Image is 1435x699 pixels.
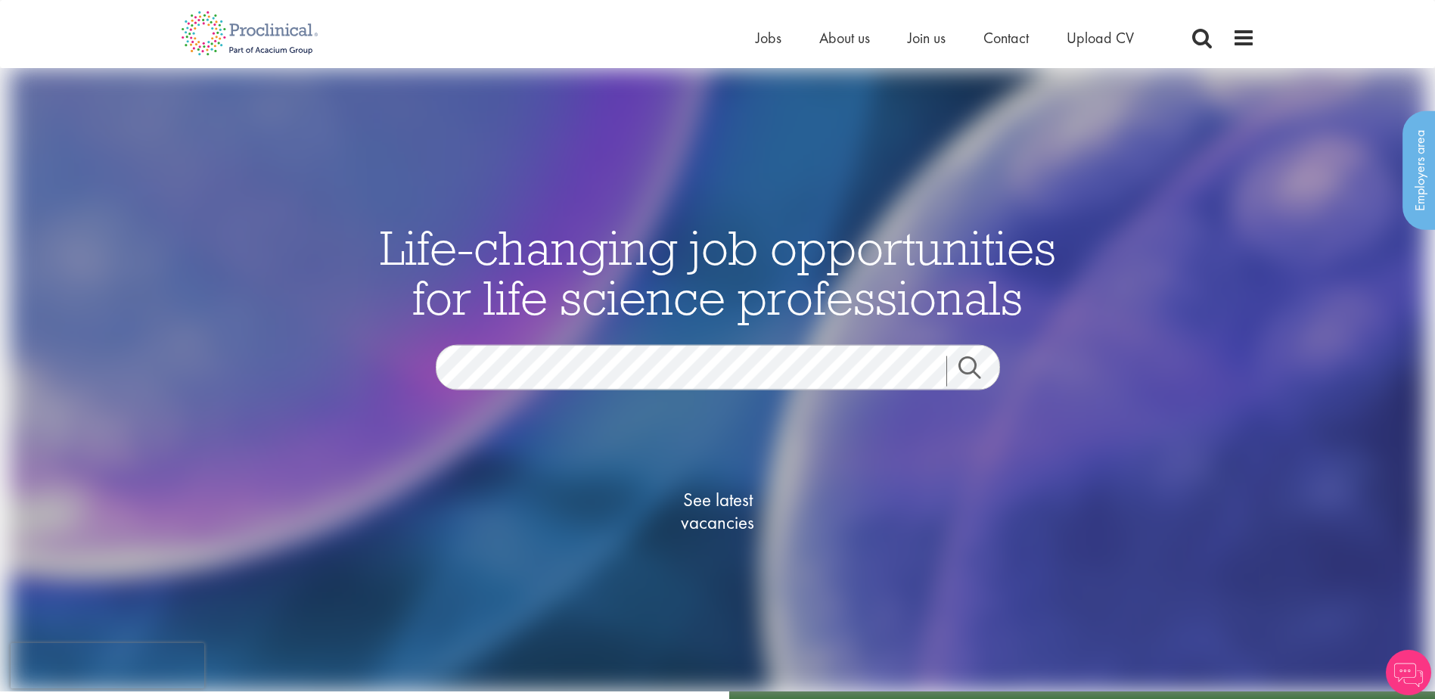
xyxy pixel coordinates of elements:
img: Chatbot [1386,650,1431,695]
img: candidate home [9,68,1425,691]
a: Contact [983,28,1029,48]
a: Join us [908,28,946,48]
a: Jobs [756,28,781,48]
a: See latestvacancies [642,428,794,595]
a: Job search submit button [946,356,1011,387]
iframe: reCAPTCHA [11,643,204,688]
a: About us [819,28,870,48]
span: See latest vacancies [642,489,794,534]
a: Upload CV [1067,28,1134,48]
span: Life-changing job opportunities for life science professionals [380,217,1056,328]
